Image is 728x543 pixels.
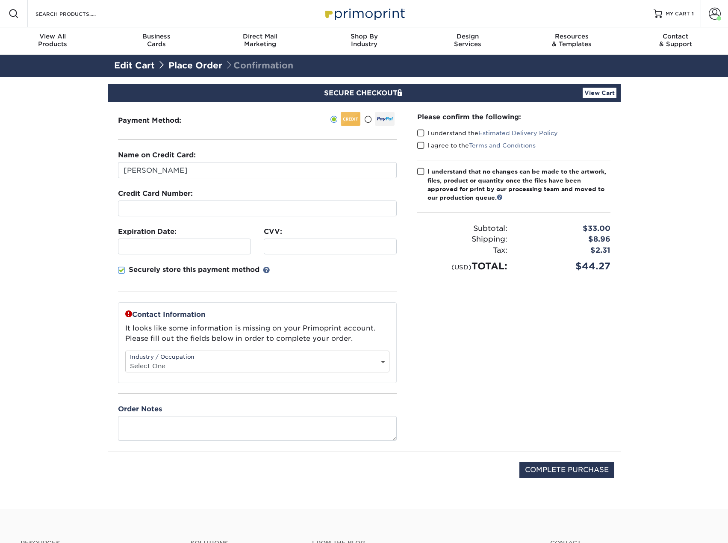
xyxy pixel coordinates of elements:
a: Shop ByIndustry [312,27,416,55]
a: View AllProducts [1,27,105,55]
iframe: Secure payment input frame [268,242,393,251]
a: Direct MailMarketing [208,27,312,55]
p: Securely store this payment method [129,265,259,275]
span: SECURE CHECKOUT [324,89,404,97]
div: Cards [104,32,208,48]
label: Name on Credit Card: [118,150,196,160]
label: Expiration Date: [118,227,177,237]
label: I agree to the [417,141,536,150]
label: Order Notes [118,404,162,414]
span: 1 [692,11,694,17]
div: Marketing [208,32,312,48]
label: I understand the [417,129,558,137]
div: Shipping: [411,234,514,245]
span: Direct Mail [208,32,312,40]
div: Industry [312,32,416,48]
a: Edit Cart [114,60,155,71]
iframe: Secure expiration date input frame [122,242,247,251]
span: MY CART [666,10,690,18]
span: Resources [520,32,624,40]
a: DesignServices [416,27,520,55]
a: BusinessCards [104,27,208,55]
a: Estimated Delivery Policy [478,130,558,136]
p: Contact Information [125,310,389,320]
a: View Cart [583,88,616,98]
div: Tax: [411,245,514,256]
p: It looks like some information is missing on your Primoprint account. Please fill out the fields ... [125,323,389,344]
div: TOTAL: [411,259,514,273]
span: View All [1,32,105,40]
div: Please confirm the following: [417,112,610,122]
div: $8.96 [514,234,617,245]
a: Resources& Templates [520,27,624,55]
span: Business [104,32,208,40]
div: $44.27 [514,259,617,273]
label: CVV: [264,227,282,237]
input: SEARCH PRODUCTS..... [35,9,118,19]
span: Confirmation [225,60,293,71]
span: Design [416,32,520,40]
div: Services [416,32,520,48]
span: Contact [624,32,728,40]
span: Shop By [312,32,416,40]
a: Contact& Support [624,27,728,55]
div: $33.00 [514,223,617,234]
div: I understand that no changes can be made to the artwork, files, product or quantity once the file... [427,167,610,202]
input: First & Last Name [118,162,397,178]
div: Products [1,32,105,48]
h3: Payment Method: [118,116,202,124]
img: Primoprint [321,4,407,23]
div: & Support [624,32,728,48]
a: Terms and Conditions [469,142,536,149]
div: $2.31 [514,245,617,256]
a: Place Order [168,60,222,71]
small: (USD) [451,263,472,271]
div: & Templates [520,32,624,48]
input: COMPLETE PURCHASE [519,462,614,478]
div: Subtotal: [411,223,514,234]
iframe: Secure card number input frame [122,204,393,212]
label: Credit Card Number: [118,189,193,199]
